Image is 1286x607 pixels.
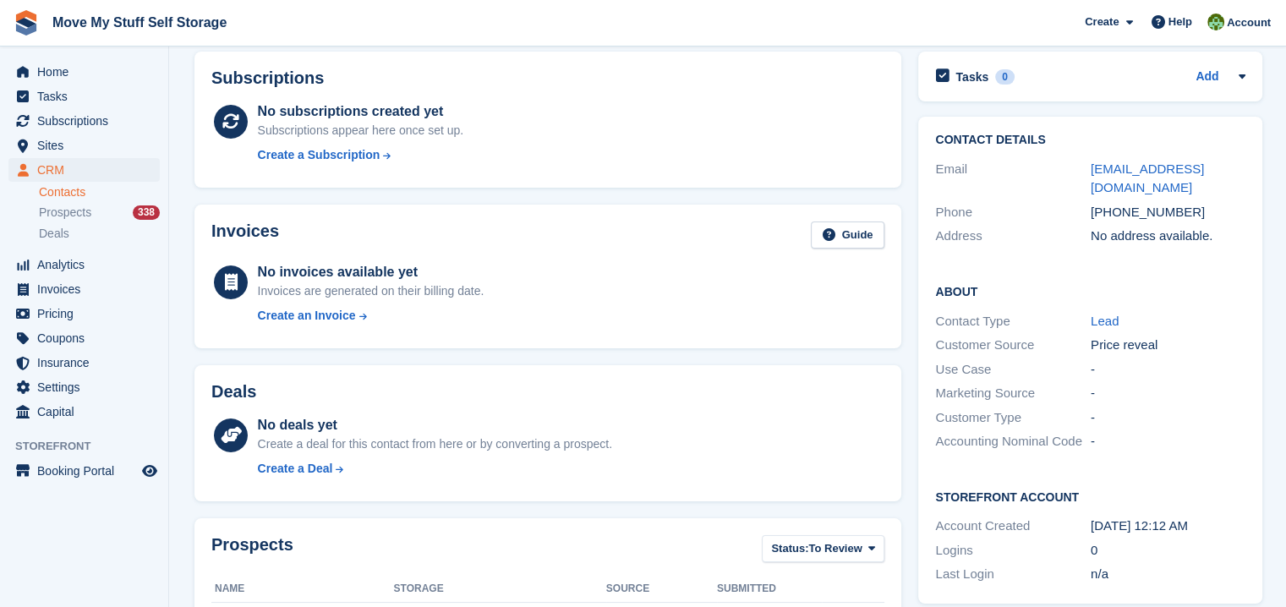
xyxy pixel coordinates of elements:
div: Logins [935,541,1091,561]
span: To Review [808,540,862,557]
div: Address [935,227,1091,246]
div: Customer Source [935,336,1091,355]
a: Lead [1091,314,1119,328]
span: Prospects [39,205,91,221]
a: menu [8,400,160,424]
a: Prospects 338 [39,204,160,221]
span: Tasks [37,85,139,108]
a: menu [8,459,160,483]
span: Insurance [37,351,139,375]
span: Storefront [15,438,168,455]
div: Create a Subscription [258,146,380,164]
div: Phone [935,203,1091,222]
a: menu [8,326,160,350]
div: No invoices available yet [258,262,484,282]
a: menu [8,302,160,325]
h2: Subscriptions [211,68,884,88]
a: menu [8,134,160,157]
h2: Prospects [211,535,293,566]
div: Use Case [935,360,1091,380]
div: - [1091,384,1246,403]
div: Accounting Nominal Code [935,432,1091,451]
a: Guide [811,221,885,249]
div: Account Created [935,517,1091,536]
span: CRM [37,158,139,182]
span: Status: [771,540,808,557]
div: Marketing Source [935,384,1091,403]
div: Subscriptions appear here once set up. [258,122,464,139]
a: menu [8,277,160,301]
div: Create an Invoice [258,307,356,325]
a: menu [8,85,160,108]
a: Create a Deal [258,460,612,478]
h2: Deals [211,382,256,402]
div: Customer Type [935,408,1091,428]
span: Help [1168,14,1192,30]
h2: Storefront Account [935,488,1245,505]
th: Source [606,576,717,603]
div: No deals yet [258,415,612,435]
th: Submitted [717,576,822,603]
a: menu [8,158,160,182]
span: Pricing [37,302,139,325]
span: Booking Portal [37,459,139,483]
img: stora-icon-8386f47178a22dfd0bd8f6a31ec36ba5ce8667c1dd55bd0f319d3a0aa187defe.svg [14,10,39,36]
a: Preview store [140,461,160,481]
a: Create a Subscription [258,146,464,164]
div: - [1091,360,1246,380]
div: [DATE] 12:12 AM [1091,517,1246,536]
div: No subscriptions created yet [258,101,464,122]
h2: Tasks [955,69,988,85]
a: menu [8,253,160,276]
a: Contacts [39,184,160,200]
a: menu [8,375,160,399]
a: Add [1196,68,1218,87]
a: menu [8,60,160,84]
div: No address available. [1091,227,1246,246]
div: Create a Deal [258,460,333,478]
span: Capital [37,400,139,424]
div: 0 [995,69,1015,85]
div: 338 [133,205,160,220]
span: Settings [37,375,139,399]
a: menu [8,351,160,375]
div: n/a [1091,565,1246,584]
div: Price reveal [1091,336,1246,355]
th: Storage [394,576,606,603]
div: - [1091,432,1246,451]
span: Home [37,60,139,84]
span: Deals [39,226,69,242]
div: Create a deal for this contact from here or by converting a prospect. [258,435,612,453]
a: Create an Invoice [258,307,484,325]
div: Email [935,160,1091,198]
a: [EMAIL_ADDRESS][DOMAIN_NAME] [1091,161,1204,195]
span: Subscriptions [37,109,139,133]
button: Status: To Review [762,535,884,563]
a: Move My Stuff Self Storage [46,8,233,36]
img: Joel Booth [1207,14,1224,30]
div: 0 [1091,541,1246,561]
h2: Contact Details [935,134,1245,147]
div: Contact Type [935,312,1091,331]
h2: About [935,282,1245,299]
a: menu [8,109,160,133]
span: Coupons [37,326,139,350]
span: Analytics [37,253,139,276]
div: Invoices are generated on their billing date. [258,282,484,300]
span: Invoices [37,277,139,301]
span: Account [1227,14,1271,31]
th: Name [211,576,394,603]
span: Create [1085,14,1119,30]
h2: Invoices [211,221,279,249]
div: Last Login [935,565,1091,584]
span: Sites [37,134,139,157]
div: - [1091,408,1246,428]
div: [PHONE_NUMBER] [1091,203,1246,222]
a: Deals [39,225,160,243]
